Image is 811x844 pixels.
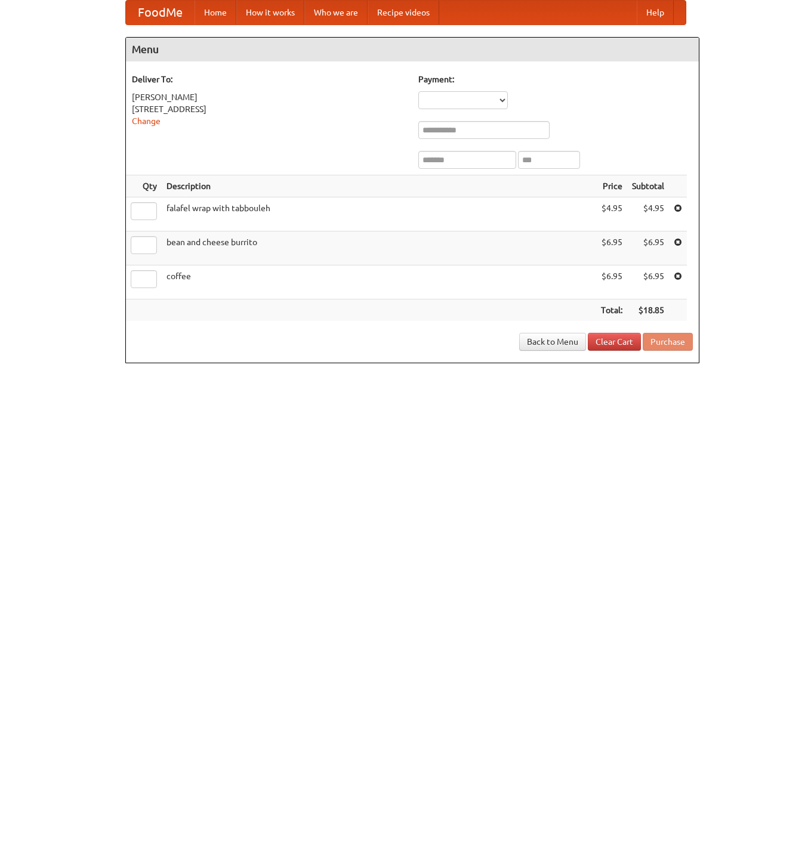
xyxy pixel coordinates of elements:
[627,175,669,197] th: Subtotal
[368,1,439,24] a: Recipe videos
[627,197,669,231] td: $4.95
[236,1,304,24] a: How it works
[627,265,669,299] td: $6.95
[126,175,162,197] th: Qty
[162,231,596,265] td: bean and cheese burrito
[132,103,406,115] div: [STREET_ADDRESS]
[627,231,669,265] td: $6.95
[195,1,236,24] a: Home
[132,91,406,103] div: [PERSON_NAME]
[519,333,586,351] a: Back to Menu
[596,175,627,197] th: Price
[596,197,627,231] td: $4.95
[637,1,674,24] a: Help
[132,73,406,85] h5: Deliver To:
[596,231,627,265] td: $6.95
[596,299,627,321] th: Total:
[126,38,699,61] h4: Menu
[162,265,596,299] td: coffee
[643,333,693,351] button: Purchase
[126,1,195,24] a: FoodMe
[627,299,669,321] th: $18.85
[162,197,596,231] td: falafel wrap with tabbouleh
[162,175,596,197] th: Description
[588,333,641,351] a: Clear Cart
[132,116,161,126] a: Change
[596,265,627,299] td: $6.95
[418,73,693,85] h5: Payment:
[304,1,368,24] a: Who we are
